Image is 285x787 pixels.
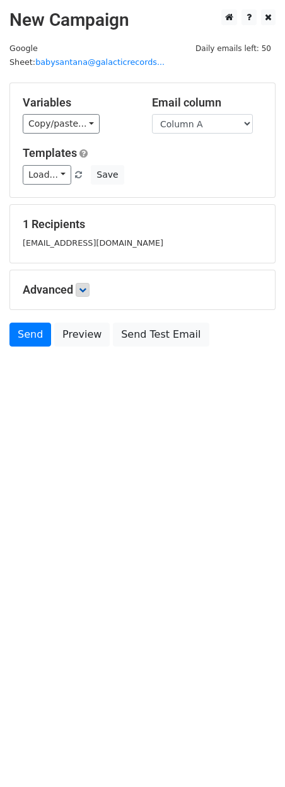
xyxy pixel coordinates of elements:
[23,283,262,297] h5: Advanced
[23,238,163,248] small: [EMAIL_ADDRESS][DOMAIN_NAME]
[191,43,276,53] a: Daily emails left: 50
[191,42,276,55] span: Daily emails left: 50
[91,165,124,185] button: Save
[113,323,209,347] a: Send Test Email
[35,57,165,67] a: babysantana@galacticrecords...
[222,727,285,787] div: Виджет чата
[54,323,110,347] a: Preview
[9,323,51,347] a: Send
[23,165,71,185] a: Load...
[23,146,77,159] a: Templates
[23,96,133,110] h5: Variables
[23,217,262,231] h5: 1 Recipients
[222,727,285,787] iframe: Chat Widget
[9,9,276,31] h2: New Campaign
[9,43,165,67] small: Google Sheet:
[23,114,100,134] a: Copy/paste...
[152,96,262,110] h5: Email column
